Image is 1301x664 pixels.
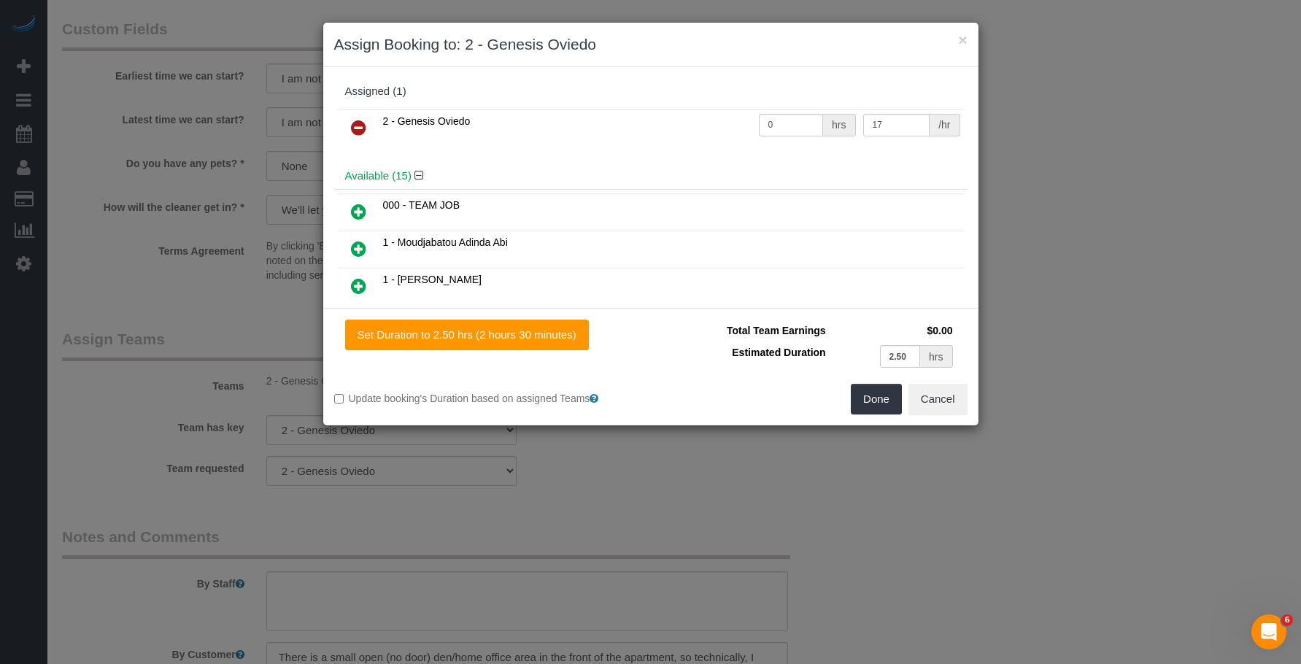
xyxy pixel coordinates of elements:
[1281,614,1293,626] span: 6
[334,391,640,406] label: Update booking's Duration based on assigned Teams
[732,347,825,358] span: Estimated Duration
[958,32,967,47] button: ×
[345,170,957,182] h4: Available (15)
[662,320,830,341] td: Total Team Earnings
[1251,614,1286,649] iframe: Intercom live chat
[383,274,482,285] span: 1 - [PERSON_NAME]
[383,115,471,127] span: 2 - Genesis Oviedo
[345,320,589,350] button: Set Duration to 2.50 hrs (2 hours 30 minutes)
[851,384,902,414] button: Done
[334,34,968,55] h3: Assign Booking to: 2 - Genesis Oviedo
[383,236,508,248] span: 1 - Moudjabatou Adinda Abi
[383,199,460,211] span: 000 - TEAM JOB
[830,320,957,341] td: $0.00
[908,384,968,414] button: Cancel
[334,394,344,404] input: Update booking's Duration based on assigned Teams
[823,114,855,136] div: hrs
[930,114,960,136] div: /hr
[345,85,957,98] div: Assigned (1)
[920,345,952,368] div: hrs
